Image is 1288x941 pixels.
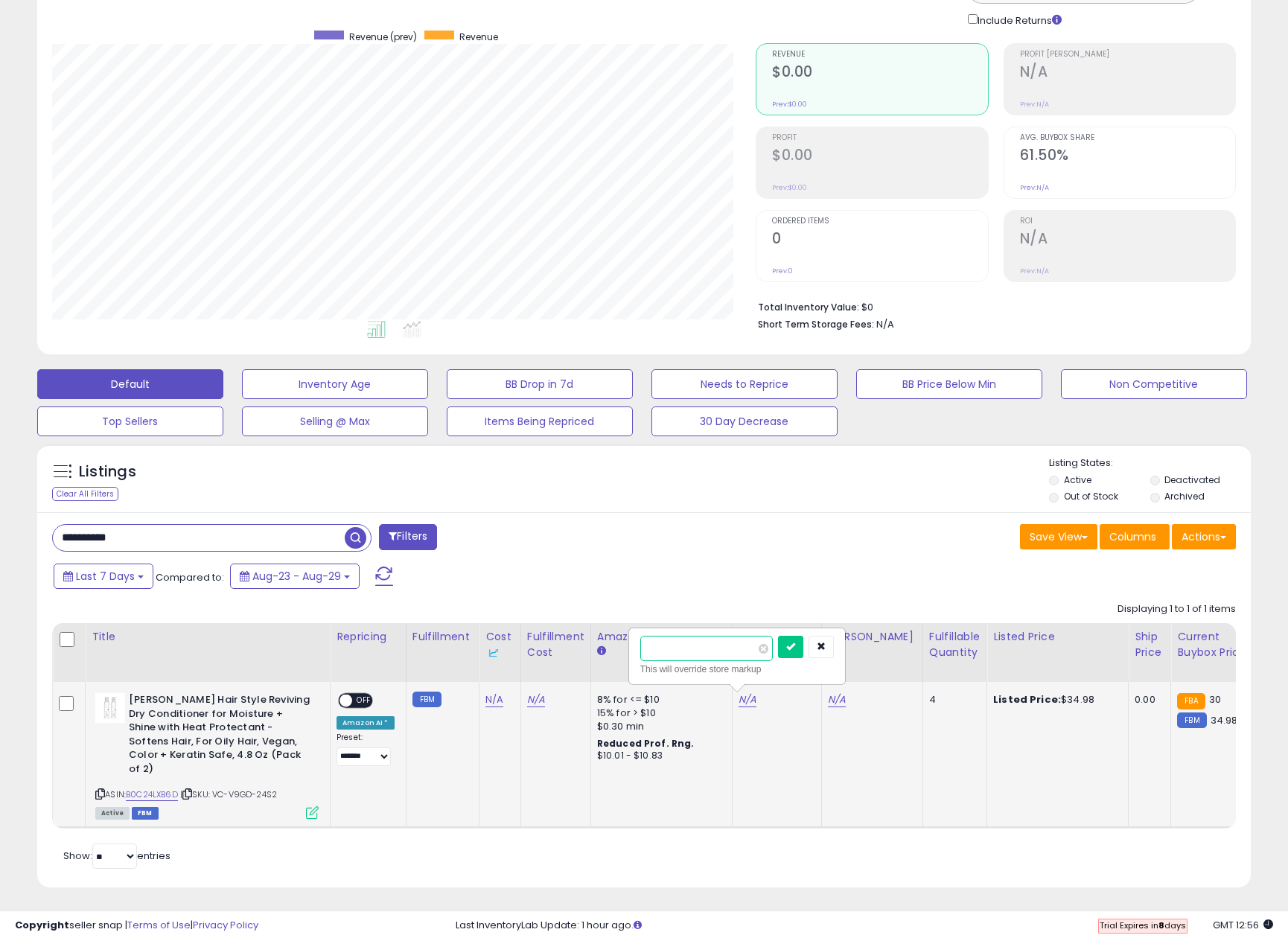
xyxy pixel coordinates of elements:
h5: Listings [79,462,136,482]
span: Compared to: [156,570,224,584]
button: BB Price Below Min [856,369,1042,399]
div: Amazon AI * [337,716,395,730]
div: This will override store markup [640,662,834,677]
img: 31baaCaTDKL._SL40_.jpg [95,693,125,723]
span: | SKU: VC-V9GD-24S2 [180,788,277,800]
div: Fulfillment Cost [527,629,584,660]
button: Top Sellers [37,406,223,436]
div: Displaying 1 to 1 of 1 items [1118,602,1236,616]
span: Ordered Items [772,217,988,226]
span: ROI [1020,217,1236,226]
h2: $0.00 [772,147,988,167]
div: 4 [929,693,975,706]
small: Prev: N/A [1020,267,1049,275]
small: Prev: $0.00 [772,100,807,109]
strong: Copyright [15,918,69,932]
h2: 61.50% [1020,147,1236,167]
h2: N/A [1020,63,1236,83]
button: 30 Day Decrease [651,406,838,436]
span: Revenue [459,31,498,43]
small: Prev: N/A [1020,100,1049,109]
button: Selling @ Max [242,406,428,436]
button: Aug-23 - Aug-29 [230,564,360,589]
img: InventoryLab Logo [485,645,500,660]
div: Last InventoryLab Update: 1 hour ago. [456,919,1274,933]
div: Fulfillment [412,629,473,645]
small: FBM [1177,712,1206,728]
span: Show: entries [63,849,170,863]
button: Inventory Age [242,369,428,399]
span: 34.98 [1211,713,1238,727]
b: Listed Price: [993,692,1061,706]
span: Revenue [772,51,988,59]
div: Include Returns [957,11,1080,28]
a: N/A [485,692,503,707]
span: Last 7 Days [76,569,135,584]
b: [PERSON_NAME] Hair Style Reviving Dry Conditioner for Moisture + Shine with Heat Protectant - Sof... [129,693,310,779]
small: FBM [412,692,441,707]
div: Listed Price [993,629,1122,645]
div: $34.98 [993,693,1117,706]
button: Save View [1020,524,1097,549]
span: Columns [1109,529,1156,544]
span: Revenue (prev) [349,31,417,43]
div: Current Buybox Price [1177,629,1254,660]
li: $0 [758,297,1225,315]
div: Amazon Fees [597,629,726,645]
div: Clear All Filters [52,487,118,501]
div: ASIN: [95,693,319,817]
span: FBM [132,807,159,820]
div: Repricing [337,629,400,645]
a: N/A [527,692,545,707]
a: Terms of Use [127,918,191,932]
button: Last 7 Days [54,564,153,589]
div: 15% for > $10 [597,706,721,720]
div: Preset: [337,733,395,766]
div: Cost [485,629,514,660]
span: Profit [772,134,988,142]
button: Non Competitive [1061,369,1247,399]
small: FBA [1177,693,1205,709]
span: 30 [1209,692,1221,706]
button: Default [37,369,223,399]
span: Profit [PERSON_NAME] [1020,51,1236,59]
span: Aug-23 - Aug-29 [252,569,341,584]
h2: $0.00 [772,63,988,83]
span: Trial Expires in days [1100,919,1186,931]
small: Prev: $0.00 [772,183,807,192]
span: N/A [876,317,894,331]
div: Title [92,629,324,645]
span: Avg. Buybox Share [1020,134,1236,142]
a: Privacy Policy [193,918,258,932]
button: Filters [379,524,437,550]
label: Out of Stock [1064,490,1118,503]
div: Fulfillable Quantity [929,629,981,660]
div: 0.00 [1135,693,1159,706]
div: $0.30 min [597,720,721,733]
label: Archived [1164,490,1205,503]
div: [PERSON_NAME] [828,629,916,660]
p: Listing States: [1049,456,1251,470]
span: OFF [352,695,376,707]
div: $10.01 - $10.83 [597,750,721,762]
label: Active [1064,473,1091,486]
h2: 0 [772,230,988,250]
button: Actions [1172,524,1236,549]
span: 2025-09-6 12:56 GMT [1213,918,1273,932]
a: N/A [828,692,846,707]
a: B0C24LXB6D [126,788,178,801]
small: Amazon Fees. [597,645,606,658]
h2: N/A [1020,230,1236,250]
small: Prev: N/A [1020,183,1049,192]
button: BB Drop in 7d [447,369,633,399]
div: Some or all of the values in this column are provided from Inventory Lab. [485,645,514,660]
div: Ship Price [1135,629,1164,660]
div: 8% for <= $10 [597,693,721,706]
small: Prev: 0 [772,267,793,275]
button: Columns [1100,524,1170,549]
div: Some or all of the values in this column are provided from Inventory Lab. [828,645,916,660]
button: Needs to Reprice [651,369,838,399]
a: N/A [739,692,756,707]
label: Deactivated [1164,473,1220,486]
button: Items Being Repriced [447,406,633,436]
